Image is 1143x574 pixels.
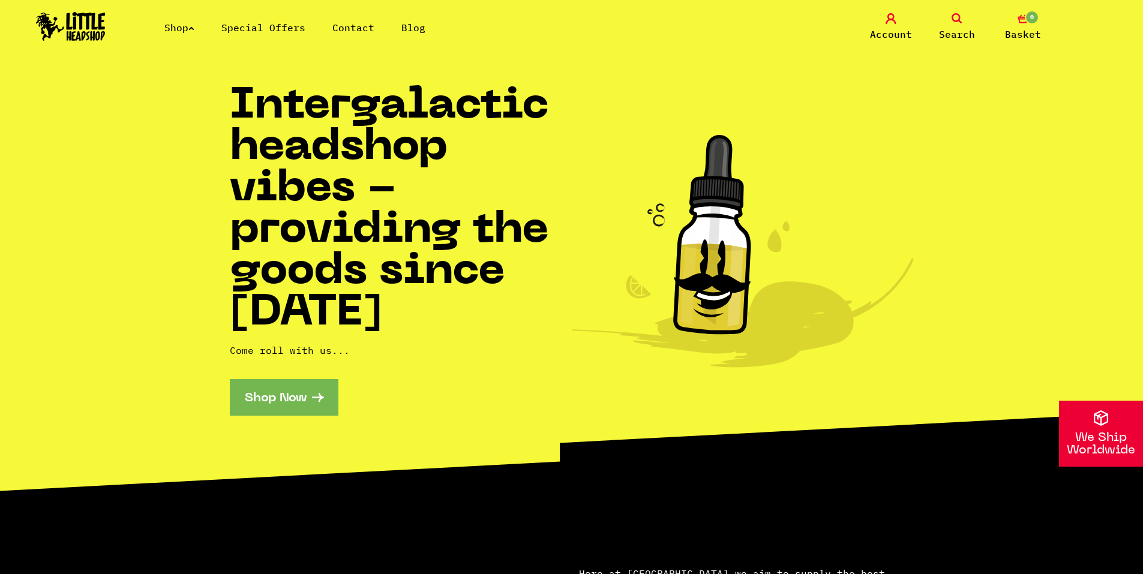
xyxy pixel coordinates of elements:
[221,22,305,34] a: Special Offers
[1005,27,1041,41] span: Basket
[36,12,106,41] img: Little Head Shop Logo
[332,22,374,34] a: Contact
[1059,432,1143,457] p: We Ship Worldwide
[939,27,975,41] span: Search
[230,343,572,357] p: Come roll with us...
[927,13,987,41] a: Search
[164,22,194,34] a: Shop
[401,22,425,34] a: Blog
[1025,10,1039,25] span: 0
[230,379,338,416] a: Shop Now
[870,27,912,41] span: Account
[993,13,1053,41] a: 0 Basket
[230,86,572,335] h1: Intergalactic headshop vibes - providing the goods since [DATE]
